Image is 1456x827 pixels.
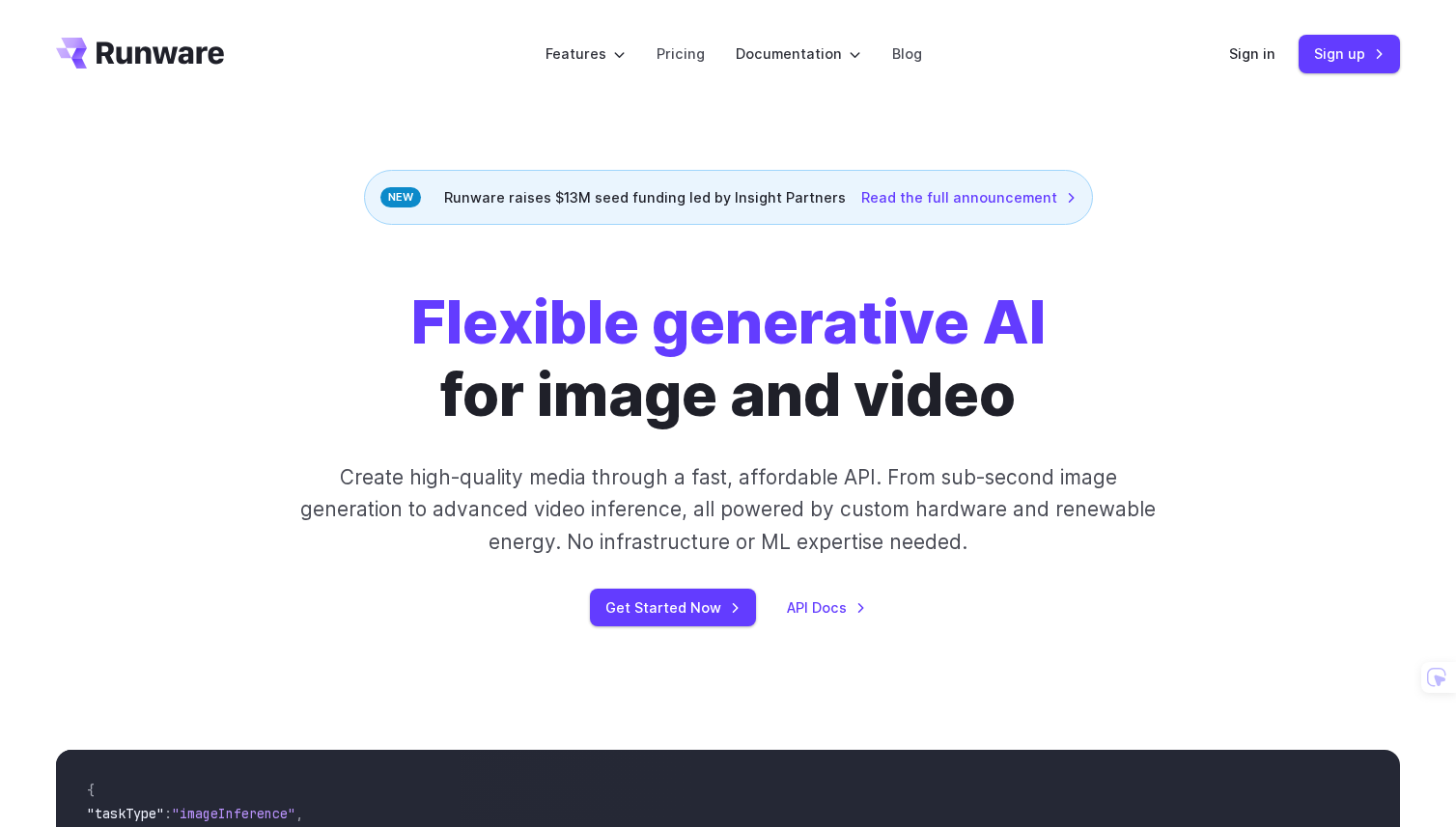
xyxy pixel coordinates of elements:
a: Go to / [56,38,224,69]
span: { [87,782,95,799]
a: Blog [892,42,922,65]
a: Sign up [1299,35,1400,72]
div: Runware raises $13M seed funding led by Insight Partners [364,170,1093,225]
h1: for image and video [411,287,1046,430]
a: Get Started Now [590,589,756,626]
p: Create high-quality media through a fast, affordable API. From sub-second image generation to adv... [298,461,1159,558]
span: "taskType" [87,805,164,822]
a: Read the full announcement [861,186,1077,208]
a: Sign in [1229,42,1275,65]
label: Features [546,42,626,65]
span: "imageInference" [172,805,295,822]
label: Documentation [736,42,861,65]
a: Pricing [657,42,705,65]
a: API Docs [787,596,866,619]
strong: Flexible generative AI [411,286,1046,358]
span: , [295,805,303,822]
span: : [164,805,172,822]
